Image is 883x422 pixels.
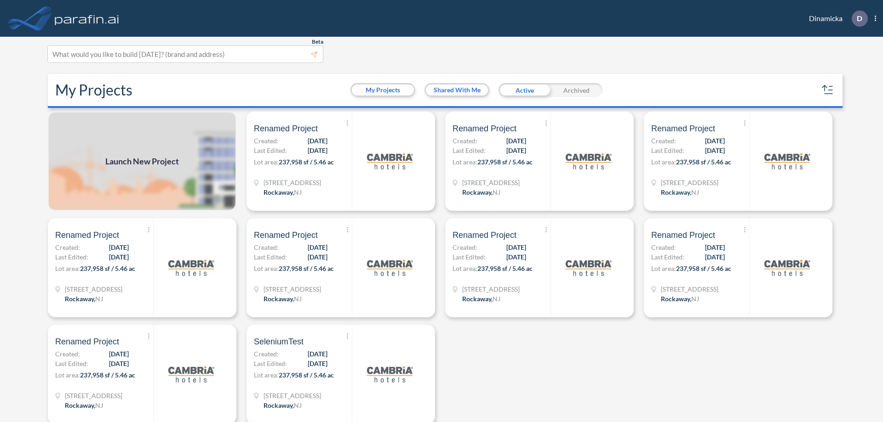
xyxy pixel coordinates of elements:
[453,158,477,166] span: Lot area:
[55,336,119,347] span: Renamed Project
[254,359,287,368] span: Last Edited:
[109,349,129,359] span: [DATE]
[55,371,80,379] span: Lot area:
[109,359,129,368] span: [DATE]
[264,284,321,294] span: 321 Mt Hope Ave
[462,188,493,196] span: Rockaway ,
[506,146,526,155] span: [DATE]
[254,136,279,146] span: Created:
[705,242,725,252] span: [DATE]
[506,242,526,252] span: [DATE]
[651,230,715,241] span: Renamed Project
[308,242,327,252] span: [DATE]
[661,295,691,303] span: Rockaway ,
[367,351,413,397] img: logo
[55,242,80,252] span: Created:
[294,401,302,409] span: NJ
[65,294,103,304] div: Rockaway, NJ
[48,112,236,211] img: add
[65,401,95,409] span: Rockaway ,
[95,295,103,303] span: NJ
[308,359,327,368] span: [DATE]
[691,295,699,303] span: NJ
[453,264,477,272] span: Lot area:
[55,81,132,99] h2: My Projects
[453,252,486,262] span: Last Edited:
[367,245,413,291] img: logo
[55,349,80,359] span: Created:
[651,252,684,262] span: Last Edited:
[294,188,302,196] span: NJ
[65,295,95,303] span: Rockaway ,
[453,146,486,155] span: Last Edited:
[651,242,676,252] span: Created:
[651,146,684,155] span: Last Edited:
[264,391,321,400] span: 321 Mt Hope Ave
[109,252,129,262] span: [DATE]
[661,187,699,197] div: Rockaway, NJ
[65,391,122,400] span: 321 Mt Hope Ave
[453,242,477,252] span: Created:
[462,294,500,304] div: Rockaway, NJ
[80,371,135,379] span: 237,958 sf / 5.46 ac
[254,242,279,252] span: Created:
[651,264,676,272] span: Lot area:
[691,188,699,196] span: NJ
[661,178,718,187] span: 321 Mt Hope Ave
[254,264,279,272] span: Lot area:
[462,187,500,197] div: Rockaway, NJ
[764,138,810,184] img: logo
[705,136,725,146] span: [DATE]
[254,349,279,359] span: Created:
[462,284,520,294] span: 321 Mt Hope Ave
[254,123,318,134] span: Renamed Project
[661,284,718,294] span: 321 Mt Hope Ave
[820,83,835,97] button: sort
[279,371,334,379] span: 237,958 sf / 5.46 ac
[493,295,500,303] span: NJ
[795,11,876,27] div: Dinamicka
[676,264,731,272] span: 237,958 sf / 5.46 ac
[705,146,725,155] span: [DATE]
[254,371,279,379] span: Lot area:
[264,188,294,196] span: Rockaway ,
[308,146,327,155] span: [DATE]
[254,252,287,262] span: Last Edited:
[105,155,179,168] span: Launch New Project
[453,230,516,241] span: Renamed Project
[661,294,699,304] div: Rockaway, NJ
[264,400,302,410] div: Rockaway, NJ
[264,294,302,304] div: Rockaway, NJ
[55,359,88,368] span: Last Edited:
[48,112,236,211] a: Launch New Project
[264,295,294,303] span: Rockaway ,
[264,187,302,197] div: Rockaway, NJ
[506,136,526,146] span: [DATE]
[254,146,287,155] span: Last Edited:
[764,245,810,291] img: logo
[109,242,129,252] span: [DATE]
[55,230,119,241] span: Renamed Project
[499,83,550,97] div: Active
[254,336,304,347] span: SeleniumTest
[453,136,477,146] span: Created:
[55,252,88,262] span: Last Edited:
[493,188,500,196] span: NJ
[55,264,80,272] span: Lot area:
[65,284,122,294] span: 321 Mt Hope Ave
[264,401,294,409] span: Rockaway ,
[279,158,334,166] span: 237,958 sf / 5.46 ac
[308,252,327,262] span: [DATE]
[65,400,103,410] div: Rockaway, NJ
[676,158,731,166] span: 237,958 sf / 5.46 ac
[453,123,516,134] span: Renamed Project
[53,9,121,28] img: logo
[651,136,676,146] span: Created:
[367,138,413,184] img: logo
[168,351,214,397] img: logo
[857,14,862,23] p: D
[651,123,715,134] span: Renamed Project
[294,295,302,303] span: NJ
[566,245,612,291] img: logo
[308,136,327,146] span: [DATE]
